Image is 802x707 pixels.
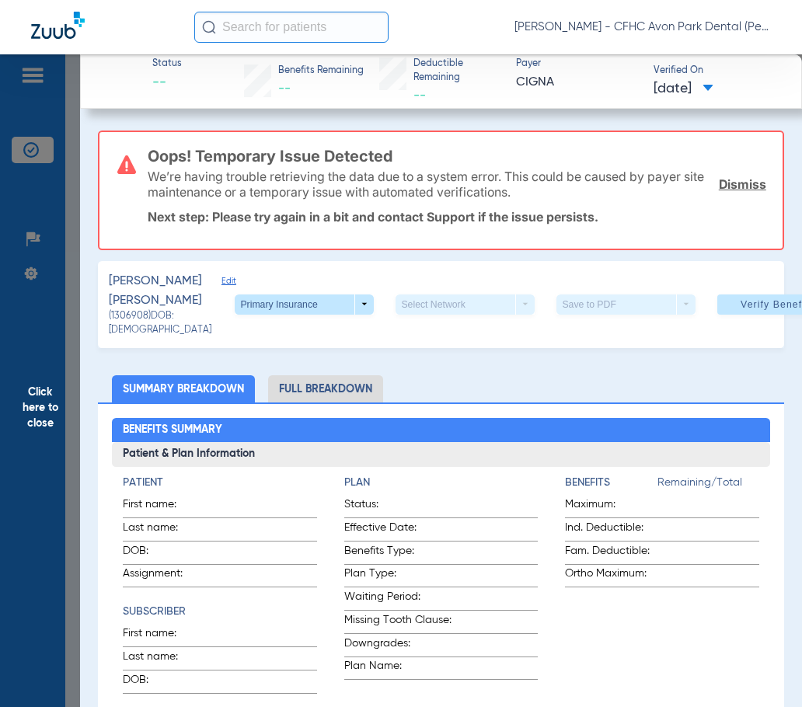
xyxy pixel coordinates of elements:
span: Missing Tooth Clause: [344,612,459,633]
h2: Benefits Summary [112,418,770,443]
span: [PERSON_NAME] [PERSON_NAME] [109,272,202,310]
span: [DATE] [654,79,713,99]
span: Verified On [654,64,777,78]
span: Ortho Maximum: [565,566,657,587]
img: Zuub Logo [31,12,85,39]
button: Primary Insurance [235,294,374,315]
span: First name: [123,625,199,646]
span: Status [152,57,182,71]
h4: Patient [123,475,317,491]
span: Remaining/Total [657,475,759,496]
a: Dismiss [719,176,766,192]
span: Ind. Deductible: [565,520,657,541]
img: error-icon [117,155,136,174]
span: Last name: [123,520,199,541]
span: Status: [344,496,459,517]
span: -- [413,89,426,102]
span: [PERSON_NAME] - CFHC Avon Park Dental (Peds) [514,19,771,35]
span: Effective Date: [344,520,459,541]
span: Fam. Deductible: [565,543,657,564]
iframe: Chat Widget [724,632,802,707]
span: Payer [516,57,640,71]
h4: Benefits [565,475,657,491]
p: We’re having trouble retrieving the data due to a system error. This could be caused by payer sit... [148,169,707,200]
input: Search for patients [194,12,389,43]
span: Last name: [123,649,199,670]
span: -- [152,73,182,92]
span: Assignment: [123,566,199,587]
li: Full Breakdown [268,375,383,402]
h3: Oops! Temporary Issue Detected [148,148,765,164]
h4: Subscriber [123,604,317,620]
span: Plan Type: [344,566,459,587]
app-breakdown-title: Benefits [565,475,657,496]
span: Edit [221,276,235,310]
span: CIGNA [516,73,640,92]
span: DOB: [123,543,199,564]
img: Search Icon [202,20,216,34]
span: Maximum: [565,496,657,517]
span: Deductible Remaining [413,57,503,85]
h3: Patient & Plan Information [112,442,770,467]
span: Waiting Period: [344,589,459,610]
span: (1306908) DOB: [DEMOGRAPHIC_DATA] [109,310,235,337]
span: Benefits Type: [344,543,459,564]
span: Benefits Remaining [278,64,364,78]
span: -- [278,82,291,95]
li: Summary Breakdown [112,375,255,402]
span: DOB: [123,672,199,693]
h4: Plan [344,475,539,491]
span: Plan Name: [344,658,459,679]
p: Next step: Please try again in a bit and contact Support if the issue persists. [148,209,765,225]
span: First name: [123,496,199,517]
span: Downgrades: [344,636,459,656]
